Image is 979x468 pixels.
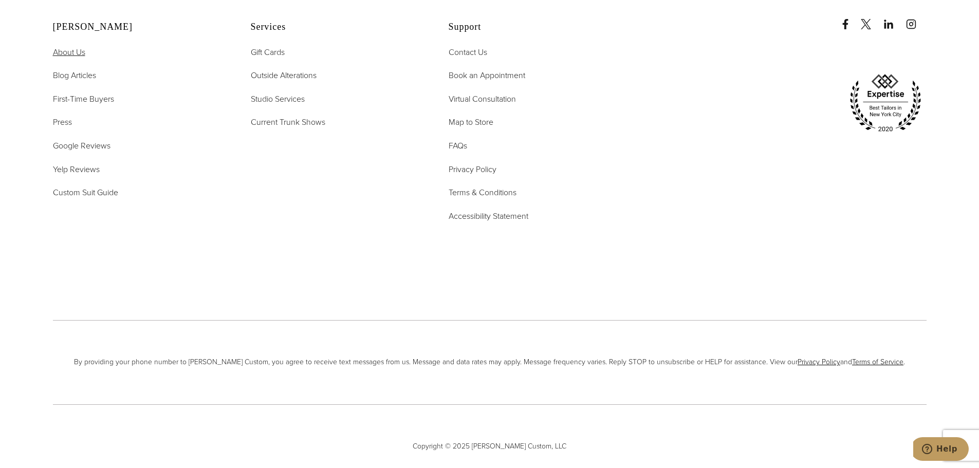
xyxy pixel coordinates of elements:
h2: Support [449,22,621,33]
span: FAQs [449,140,467,152]
a: Press [53,116,72,129]
a: Terms & Conditions [449,186,516,199]
a: Yelp Reviews [53,163,100,176]
span: Press [53,116,72,128]
a: Facebook [840,9,859,29]
span: By providing your phone number to [PERSON_NAME] Custom, you agree to receive text messages from u... [53,357,927,368]
a: Custom Suit Guide [53,186,118,199]
a: Map to Store [449,116,493,129]
a: Privacy Policy [449,163,496,176]
a: Blog Articles [53,69,96,82]
a: About Us [53,46,85,59]
a: Contact Us [449,46,487,59]
h2: Services [251,22,423,33]
a: FAQs [449,139,467,153]
span: Outside Alterations [251,69,317,81]
span: Accessibility Statement [449,210,528,222]
span: Contact Us [449,46,487,58]
h2: [PERSON_NAME] [53,22,225,33]
nav: Alan David Footer Nav [53,46,225,199]
a: Accessibility Statement [449,210,528,223]
a: First-Time Buyers [53,92,114,106]
span: Gift Cards [251,46,285,58]
a: Terms of Service [852,357,903,367]
nav: Support Footer Nav [449,46,621,223]
a: Book an Appointment [449,69,525,82]
nav: Services Footer Nav [251,46,423,129]
a: Virtual Consultation [449,92,516,106]
span: Copyright © 2025 [PERSON_NAME] Custom, LLC [53,441,927,452]
span: Map to Store [449,116,493,128]
span: Book an Appointment [449,69,525,81]
a: instagram [906,9,927,29]
img: expertise, best tailors in new york city 2020 [844,70,927,136]
a: x/twitter [861,9,881,29]
a: Outside Alterations [251,69,317,82]
a: Google Reviews [53,139,110,153]
span: Studio Services [251,93,305,105]
a: linkedin [883,9,904,29]
iframe: Opens a widget where you can chat to one of our agents [913,437,969,463]
span: Terms & Conditions [449,186,516,198]
span: Yelp Reviews [53,163,100,175]
span: About Us [53,46,85,58]
a: Gift Cards [251,46,285,59]
a: Privacy Policy [798,357,840,367]
a: Current Trunk Shows [251,116,325,129]
span: First-Time Buyers [53,93,114,105]
span: Custom Suit Guide [53,186,118,198]
span: Virtual Consultation [449,93,516,105]
span: Google Reviews [53,140,110,152]
span: Blog Articles [53,69,96,81]
span: Privacy Policy [449,163,496,175]
span: Current Trunk Shows [251,116,325,128]
a: Studio Services [251,92,305,106]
